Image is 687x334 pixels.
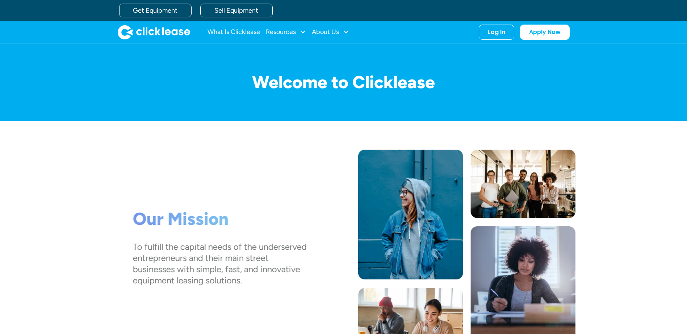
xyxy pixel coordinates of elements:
div: Log In [488,29,505,36]
div: About Us [312,25,349,39]
a: Sell Equipment [200,4,273,17]
a: Apply Now [520,25,570,40]
a: What Is Clicklease [208,25,260,39]
div: To fulfill the capital needs of the underserved entrepreneurs and their main street businesses wi... [133,241,306,286]
h1: Welcome to Clicklease [112,73,575,92]
img: Clicklease logo [118,25,190,39]
div: Resources [266,25,306,39]
h1: Our Mission [133,209,306,230]
a: Get Equipment [119,4,192,17]
a: home [118,25,190,39]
